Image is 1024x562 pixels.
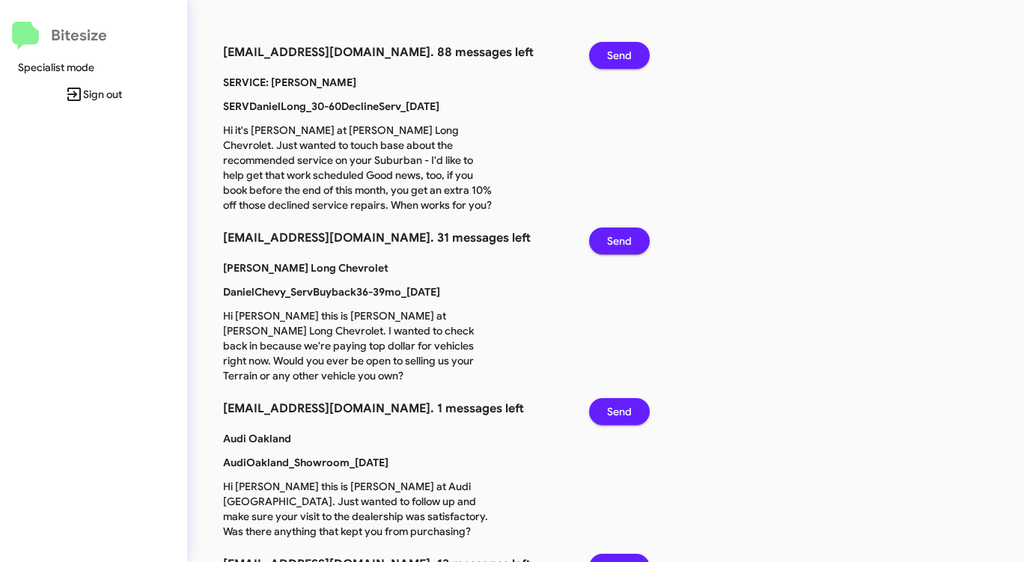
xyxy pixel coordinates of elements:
p: Hi it's [PERSON_NAME] at [PERSON_NAME] Long Chevrolet. Just wanted to touch base about the recomm... [212,123,505,213]
b: Audi Oakland [223,432,291,445]
b: SERVICE: [PERSON_NAME] [223,76,356,89]
span: Sign out [12,81,175,108]
a: Bitesize [12,22,107,50]
p: Hi [PERSON_NAME] this is [PERSON_NAME] at Audi [GEOGRAPHIC_DATA]. Just wanted to follow up and ma... [212,479,505,539]
span: Send [607,42,632,69]
h3: [EMAIL_ADDRESS][DOMAIN_NAME]. 1 messages left [223,398,567,419]
p: Hi [PERSON_NAME] this is [PERSON_NAME] at [PERSON_NAME] Long Chevrolet. I wanted to check back in... [212,308,505,383]
button: Send [589,42,650,69]
h3: [EMAIL_ADDRESS][DOMAIN_NAME]. 31 messages left [223,227,567,248]
b: AudiOakland_Showroom_[DATE] [223,456,388,469]
button: Send [589,227,650,254]
b: [PERSON_NAME] Long Chevrolet [223,261,388,275]
span: Send [607,398,632,425]
span: Send [607,227,632,254]
button: Send [589,398,650,425]
b: DanielChevy_ServBuyback36-39mo_[DATE] [223,285,440,299]
h3: [EMAIL_ADDRESS][DOMAIN_NAME]. 88 messages left [223,42,567,63]
b: SERVDanielLong_30-60DeclineServ_[DATE] [223,100,439,113]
